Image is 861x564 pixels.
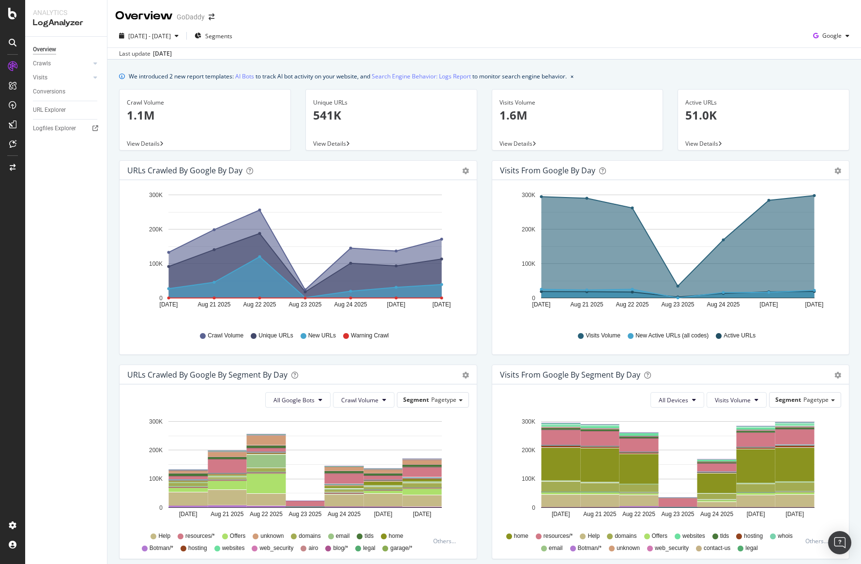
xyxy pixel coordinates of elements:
span: airo [308,544,318,552]
p: 541K [313,107,469,123]
text: 200K [521,447,535,454]
span: legal [745,544,757,552]
span: hosting [744,532,763,540]
div: A chart. [127,415,469,528]
text: 300K [149,418,163,425]
span: Active URLs [724,332,755,340]
span: Google [822,31,842,40]
span: whois [778,532,793,540]
text: [DATE] [746,511,765,518]
span: email [336,532,350,540]
div: Open Intercom Messenger [828,531,851,554]
span: domains [615,532,636,540]
text: [DATE] [759,301,778,308]
text: Aug 21 2025 [197,301,230,308]
text: [DATE] [433,301,451,308]
text: Aug 23 2025 [661,301,694,308]
span: Warning Crawl [351,332,389,340]
div: Active URLs [685,98,842,107]
span: All Google Bots [273,396,315,404]
div: gear [834,372,841,379]
button: close banner [568,69,576,83]
text: 100K [149,476,163,483]
button: Visits Volume [707,392,767,408]
span: Crawl Volume [208,332,243,340]
button: Crawl Volume [333,392,394,408]
text: Aug 21 2025 [211,511,243,518]
div: URL Explorer [33,105,66,115]
text: Aug 21 2025 [570,301,603,308]
span: Crawl Volume [341,396,378,404]
text: 300K [521,192,535,198]
text: 100K [149,260,163,267]
span: New URLs [308,332,336,340]
span: email [549,544,563,552]
text: Aug 22 2025 [616,301,649,308]
div: A chart. [500,415,842,528]
div: We introduced 2 new report templates: to track AI bot activity on your website, and to monitor se... [129,71,567,81]
span: Help [158,532,170,540]
p: 1.1M [127,107,283,123]
a: Overview [33,45,100,55]
div: Visits Volume [499,98,656,107]
span: View Details [313,139,346,148]
span: [DATE] - [DATE] [128,32,171,40]
span: View Details [127,139,160,148]
div: Last update [119,49,172,58]
svg: A chart. [127,188,469,322]
a: Conversions [33,87,100,97]
div: Conversions [33,87,65,97]
div: Others... [805,537,832,545]
a: Crawls [33,59,91,69]
span: websites [222,544,245,552]
text: [DATE] [374,511,393,518]
text: 0 [159,295,163,302]
div: Overview [33,45,56,55]
div: Crawl Volume [127,98,283,107]
text: Aug 22 2025 [243,301,276,308]
a: Logfiles Explorer [33,123,100,134]
text: Aug 24 2025 [334,301,367,308]
div: Visits from Google By Segment By Day [500,370,640,380]
span: blog/* [333,544,348,552]
p: 51.0K [685,107,842,123]
div: GoDaddy [177,12,205,22]
text: Aug 23 2025 [661,511,694,518]
span: domains [299,532,320,540]
span: Pagetype [431,396,456,404]
text: Aug 24 2025 [328,511,361,518]
div: Unique URLs [313,98,469,107]
span: resources/* [544,532,573,540]
svg: A chart. [500,188,842,322]
div: Visits [33,73,47,83]
span: contact-us [704,544,730,552]
div: URLs Crawled by Google by day [127,166,242,175]
text: 200K [521,226,535,233]
span: tlds [364,532,374,540]
text: [DATE] [179,511,197,518]
span: Visits Volume [586,332,620,340]
span: View Details [499,139,532,148]
div: Visits from Google by day [500,166,595,175]
a: Visits [33,73,91,83]
a: Search Engine Behavior: Logs Report [372,71,471,81]
a: URL Explorer [33,105,100,115]
span: Segment [775,396,801,404]
span: tlds [720,532,729,540]
span: garage/* [390,544,412,552]
text: 200K [149,447,163,454]
text: Aug 22 2025 [622,511,655,518]
button: Google [809,28,853,44]
text: 200K [149,226,163,233]
text: 300K [149,192,163,198]
text: [DATE] [387,301,406,308]
text: Aug 23 2025 [288,511,321,518]
div: Logfiles Explorer [33,123,76,134]
div: info banner [119,71,849,81]
span: unknown [617,544,640,552]
text: [DATE] [160,301,178,308]
text: [DATE] [532,301,550,308]
span: Unique URLs [258,332,293,340]
div: URLs Crawled by Google By Segment By Day [127,370,287,380]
